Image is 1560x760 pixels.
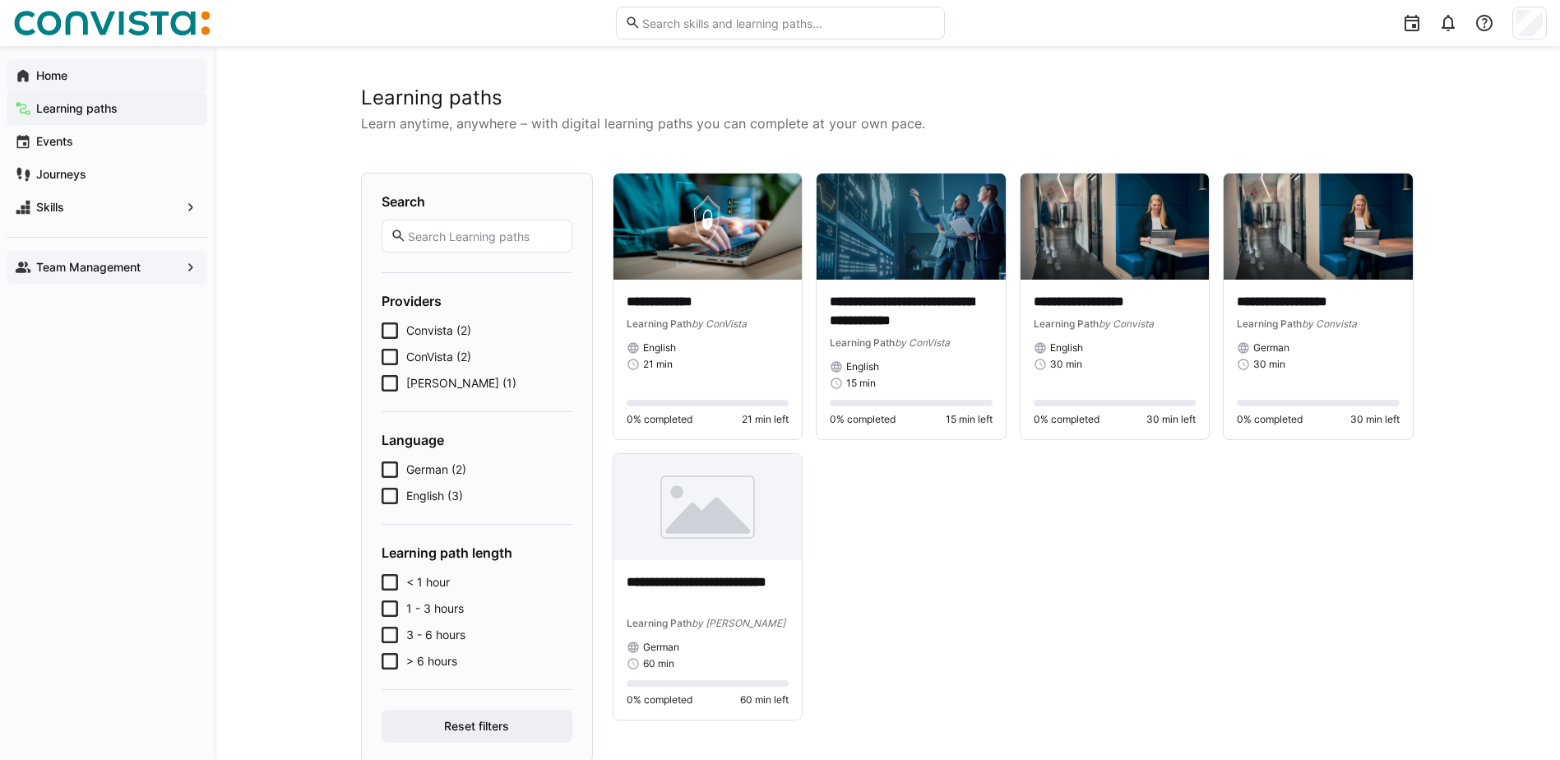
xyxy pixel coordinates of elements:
[361,86,1414,110] h2: Learning paths
[1146,413,1196,426] span: 30 min left
[1253,341,1289,355] span: German
[382,193,572,210] h4: Search
[1021,174,1210,280] img: image
[643,641,679,654] span: German
[406,653,457,670] span: > 6 hours
[946,413,993,426] span: 15 min left
[1350,413,1400,426] span: 30 min left
[1237,317,1302,330] span: Learning Path
[1302,317,1357,330] span: by Convista
[742,413,789,426] span: 21 min left
[817,174,1006,280] img: image
[1099,317,1154,330] span: by Convista
[830,336,895,349] span: Learning Path
[627,693,692,707] span: 0% completed
[406,574,450,591] span: < 1 hour
[643,657,674,670] span: 60 min
[406,488,463,504] span: English (3)
[406,600,464,617] span: 1 - 3 hours
[406,322,471,339] span: Convista (2)
[442,718,512,735] span: Reset filters
[895,336,950,349] span: by ConVista
[406,375,516,392] span: [PERSON_NAME] (1)
[846,377,876,390] span: 15 min
[643,341,676,355] span: English
[1050,358,1082,371] span: 30 min
[406,229,562,243] input: Search Learning paths
[382,545,572,561] h4: Learning path length
[641,16,935,30] input: Search skills and learning paths…
[627,617,692,629] span: Learning Path
[613,174,803,280] img: image
[846,360,879,373] span: English
[1034,317,1099,330] span: Learning Path
[692,617,785,629] span: by [PERSON_NAME]
[382,293,572,309] h4: Providers
[1253,358,1285,371] span: 30 min
[1224,174,1413,280] img: image
[830,413,896,426] span: 0% completed
[361,114,1414,133] p: Learn anytime, anywhere – with digital learning paths you can complete at your own pace.
[1034,413,1099,426] span: 0% completed
[406,627,465,643] span: 3 - 6 hours
[1237,413,1303,426] span: 0% completed
[406,461,466,478] span: German (2)
[382,432,572,448] h4: Language
[627,413,692,426] span: 0% completed
[613,454,803,560] img: image
[406,349,471,365] span: ConVista (2)
[740,693,789,707] span: 60 min left
[1050,341,1083,355] span: English
[692,317,747,330] span: by ConVista
[382,710,572,743] button: Reset filters
[627,317,692,330] span: Learning Path
[643,358,673,371] span: 21 min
